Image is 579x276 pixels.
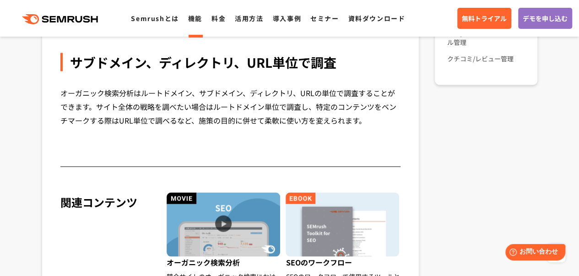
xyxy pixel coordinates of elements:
span: オーガニック検索分析 [167,256,281,271]
span: 無料トライアル [462,13,507,23]
div: サブドメイン、ディレクトリ、URL単位で調査 [60,53,401,71]
a: 導入事例 [273,14,301,23]
a: Googleビジネスプロフィール管理 [447,24,530,50]
a: 資料ダウンロード [348,14,405,23]
iframe: Help widget launcher [498,240,569,266]
a: 無料トライアル [457,8,511,29]
a: Semrushとは [131,14,179,23]
a: クチコミ/レビュー管理 [447,50,530,66]
a: セミナー [310,14,339,23]
div: オーガニック検索分析はルートドメイン、サブドメイン、ディレクトリ、URLの単位で調査することができます。サイト全体の戦略を調べたい場合はルートドメイン単位で調査し、特定のコンテンツをベンチマーク... [60,86,401,127]
a: 活用方法 [235,14,263,23]
a: 機能 [188,14,202,23]
span: SEOのワークフロー [286,256,400,271]
span: デモを申し込む [523,13,568,23]
a: 料金 [211,14,226,23]
a: デモを申し込む [518,8,572,29]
